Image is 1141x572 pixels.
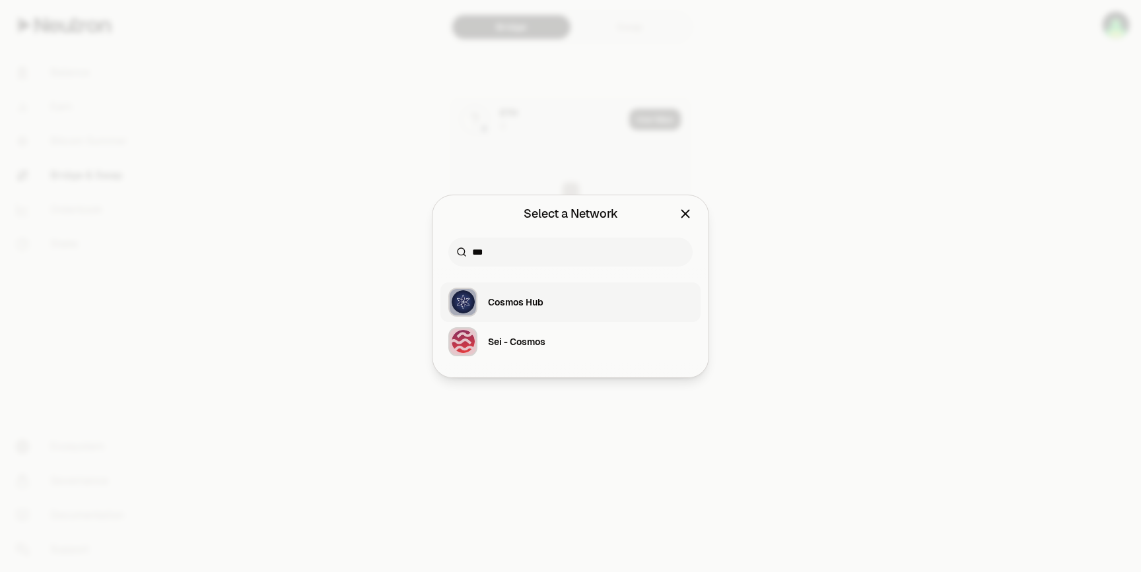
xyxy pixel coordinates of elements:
button: Cosmos Hub LogoCosmos Hub LogoCosmos Hub [440,282,701,322]
div: Cosmos Hub [488,296,543,309]
button: Sei - Cosmos LogoSei - Cosmos LogoSei - Cosmos [440,322,701,362]
button: Close [678,205,693,223]
img: Sei - Cosmos Logo [452,330,475,353]
img: Cosmos Hub Logo [452,290,475,313]
div: Select a Network [524,205,618,223]
div: Sei - Cosmos [488,335,545,348]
